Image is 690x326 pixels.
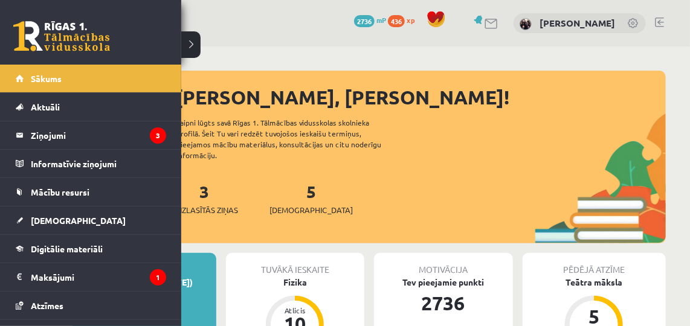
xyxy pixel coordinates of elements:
[226,253,365,276] div: Tuvākā ieskaite
[31,243,103,254] span: Digitālie materiāli
[16,178,166,206] a: Mācību resursi
[170,181,238,216] a: 3Neizlasītās ziņas
[374,276,513,289] div: Tev pieejamie punkti
[16,93,166,121] a: Aktuāli
[31,101,60,112] span: Aktuāli
[354,15,375,27] span: 2736
[16,206,166,234] a: [DEMOGRAPHIC_DATA]
[520,18,532,30] img: Rolands Lokmanis
[354,15,386,25] a: 2736 mP
[16,150,166,177] a: Informatīvie ziņojumi
[269,204,353,216] span: [DEMOGRAPHIC_DATA]
[175,83,666,112] div: [PERSON_NAME], [PERSON_NAME]!
[374,289,513,318] div: 2736
[407,15,414,25] span: xp
[277,307,313,314] div: Atlicis
[13,21,110,51] a: Rīgas 1. Tālmācības vidusskola
[150,127,166,144] i: 3
[226,276,365,289] div: Fizika
[150,269,166,286] i: 1
[523,253,666,276] div: Pēdējā atzīme
[31,187,89,197] span: Mācību resursi
[16,292,166,319] a: Atzīmes
[576,307,612,326] div: 5
[31,263,166,291] legend: Maksājumi
[374,253,513,276] div: Motivācija
[31,121,166,149] legend: Ziņojumi
[388,15,421,25] a: 436 xp
[31,150,166,177] legend: Informatīvie ziņojumi
[16,235,166,263] a: Digitālie materiāli
[16,121,166,149] a: Ziņojumi3
[170,204,238,216] span: Neizlasītās ziņas
[540,17,615,29] a: [PERSON_NAME]
[31,73,62,84] span: Sākums
[376,15,386,25] span: mP
[523,276,666,289] div: Teātra māksla
[16,65,166,92] a: Sākums
[31,215,126,226] span: [DEMOGRAPHIC_DATA]
[269,181,353,216] a: 5[DEMOGRAPHIC_DATA]
[388,15,405,27] span: 436
[31,300,63,311] span: Atzīmes
[16,263,166,291] a: Maksājumi1
[176,117,402,161] div: Laipni lūgts savā Rīgas 1. Tālmācības vidusskolas skolnieka profilā. Šeit Tu vari redzēt tuvojošo...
